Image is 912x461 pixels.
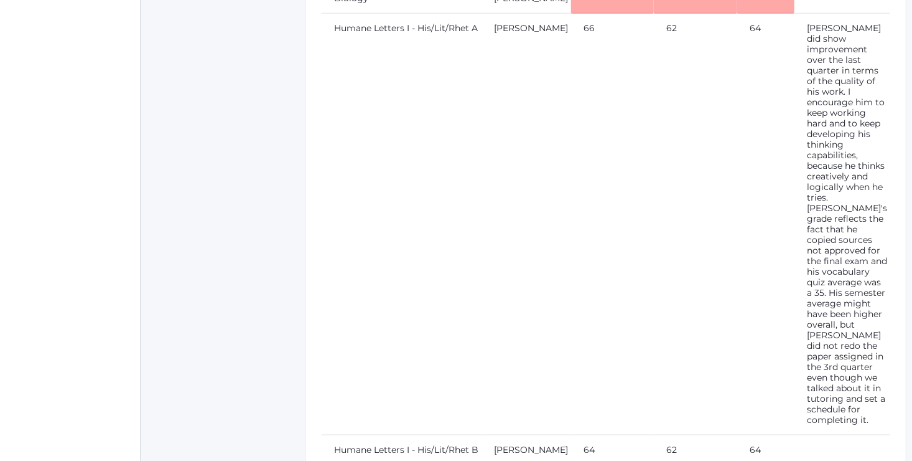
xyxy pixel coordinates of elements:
[654,14,737,435] td: 62
[737,14,794,435] td: 64
[494,22,568,34] a: [PERSON_NAME]
[494,444,568,455] a: [PERSON_NAME]
[334,444,478,455] a: Humane Letters I - His/Lit/Rhet B
[334,22,478,34] a: Humane Letters I - His/Lit/Rhet A
[571,14,654,435] td: 66
[794,14,890,435] td: [PERSON_NAME] did show improvement over the last quarter in terms of the quality of his work. I e...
